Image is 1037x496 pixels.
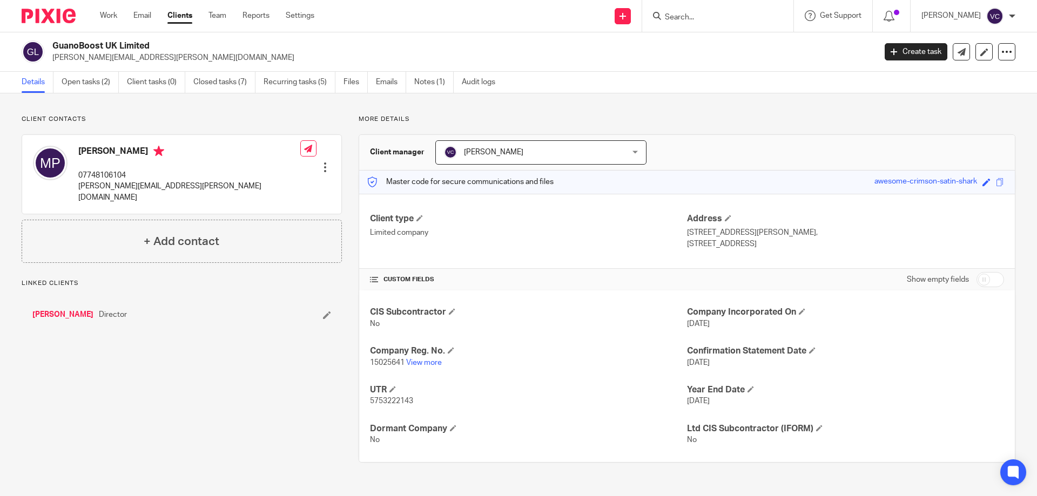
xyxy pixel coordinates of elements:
[127,72,185,93] a: Client tasks (0)
[193,72,255,93] a: Closed tasks (7)
[22,9,76,23] img: Pixie
[907,274,969,285] label: Show empty fields
[62,72,119,93] a: Open tasks (2)
[78,170,300,181] p: 07748106104
[22,72,53,93] a: Details
[376,72,406,93] a: Emails
[78,146,300,159] h4: [PERSON_NAME]
[243,10,270,21] a: Reports
[687,397,710,405] span: [DATE]
[133,10,151,21] a: Email
[367,176,554,187] p: Master code for secure communications and files
[286,10,314,21] a: Settings
[370,436,380,444] span: No
[921,10,981,21] p: [PERSON_NAME]
[52,52,868,63] p: [PERSON_NAME][EMAIL_ADDRESS][PERSON_NAME][DOMAIN_NAME]
[986,8,1004,25] img: svg%3E
[687,320,710,328] span: [DATE]
[370,384,687,396] h4: UTR
[687,423,1004,434] h4: Ltd CIS Subcontractor (IFORM)
[370,345,687,357] h4: Company Reg. No.
[874,176,977,188] div: awesome-crimson-satin-shark
[33,146,68,180] img: svg%3E
[370,213,687,225] h4: Client type
[359,115,1015,124] p: More details
[100,10,117,21] a: Work
[370,423,687,434] h4: Dormant Company
[370,227,687,238] p: Limited company
[370,320,380,328] span: No
[370,275,687,284] h4: CUSTOM FIELDS
[687,384,1004,396] h4: Year End Date
[462,72,503,93] a: Audit logs
[167,10,192,21] a: Clients
[144,233,219,250] h4: + Add contact
[687,345,1004,357] h4: Confirmation Statement Date
[687,436,697,444] span: No
[78,181,300,203] p: [PERSON_NAME][EMAIL_ADDRESS][PERSON_NAME][DOMAIN_NAME]
[464,148,523,156] span: [PERSON_NAME]
[687,227,1004,238] p: [STREET_ADDRESS][PERSON_NAME],
[820,12,861,19] span: Get Support
[22,279,342,288] p: Linked clients
[22,40,44,63] img: svg%3E
[414,72,454,93] a: Notes (1)
[687,213,1004,225] h4: Address
[885,43,947,60] a: Create task
[22,115,342,124] p: Client contacts
[153,146,164,157] i: Primary
[52,40,705,52] h2: GuanoBoost UK Limited
[687,359,710,366] span: [DATE]
[32,309,93,320] a: [PERSON_NAME]
[444,146,457,159] img: svg%3E
[264,72,335,93] a: Recurring tasks (5)
[664,13,761,23] input: Search
[344,72,368,93] a: Files
[406,359,442,366] a: View more
[687,239,1004,249] p: [STREET_ADDRESS]
[208,10,226,21] a: Team
[370,147,425,158] h3: Client manager
[370,397,413,405] span: 5753222143
[370,307,687,318] h4: CIS Subcontractor
[99,309,127,320] span: Director
[370,359,405,366] span: 15025641
[687,307,1004,318] h4: Company Incorporated On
